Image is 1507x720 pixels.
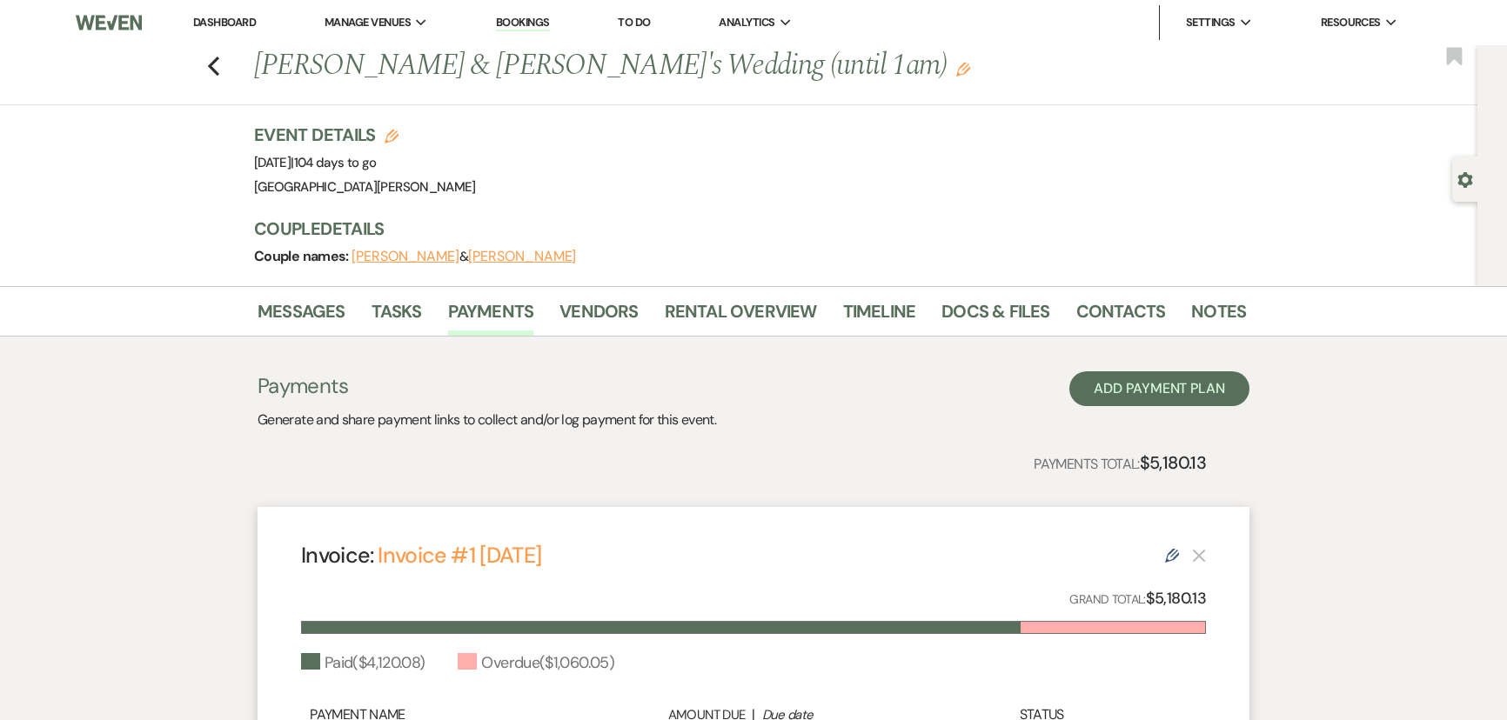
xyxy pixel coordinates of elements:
button: [PERSON_NAME] [468,250,576,263]
span: Analytics [719,14,774,31]
a: Dashboard [193,15,256,30]
h1: [PERSON_NAME] & [PERSON_NAME]'s Wedding (until 1am) [254,45,1034,87]
button: This payment plan cannot be deleted because it contains links that have been paid through Weven’s... [1192,548,1206,563]
a: Invoice #1 [DATE] [378,541,541,570]
span: Couple names: [254,247,352,265]
button: Add Payment Plan [1069,371,1249,406]
a: Vendors [559,297,638,336]
strong: $5,180.13 [1146,588,1206,609]
a: Bookings [496,15,550,31]
a: Docs & Files [941,297,1049,336]
strong: $5,180.13 [1140,451,1206,474]
h3: Couple Details [254,217,1229,241]
a: Rental Overview [665,297,817,336]
a: Notes [1191,297,1246,336]
div: Overdue ( $1,060.05 ) [458,651,614,675]
span: [DATE] [254,154,377,171]
button: Open lead details [1457,170,1473,187]
a: Messages [258,297,345,336]
span: & [352,248,576,265]
button: [PERSON_NAME] [352,250,459,263]
p: Generate and share payment links to collect and/or log payment for this event. [258,409,716,431]
a: Contacts [1076,297,1166,336]
h3: Event Details [254,123,476,147]
a: To Do [618,15,650,30]
p: Grand Total: [1069,586,1206,611]
span: [GEOGRAPHIC_DATA][PERSON_NAME] [254,178,476,196]
h4: Invoice: [301,540,541,570]
span: Manage Venues [325,14,411,31]
span: | [291,154,376,171]
a: Tasks [372,297,422,336]
div: Paid ( $4,120.08 ) [301,651,425,675]
a: Payments [448,297,534,336]
a: Timeline [843,297,916,336]
button: Edit [956,61,970,77]
span: Resources [1321,14,1381,31]
span: Settings [1186,14,1236,31]
img: Weven Logo [76,4,142,41]
span: 104 days to go [294,154,377,171]
h3: Payments [258,371,716,401]
p: Payments Total: [1034,449,1206,477]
